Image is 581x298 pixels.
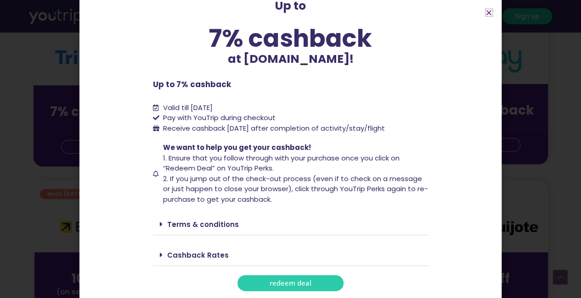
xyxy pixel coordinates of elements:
[163,174,428,204] span: 2. If you jump out of the check-out process (even if to check on a message or just happen to clos...
[270,280,311,287] span: redeem deal
[167,250,229,260] a: Cashback Rates
[163,123,385,133] span: Receive cashback [DATE] after completion of activity/stay/flight
[163,103,213,112] span: Valid till [DATE]
[153,26,429,50] div: 7% cashback
[153,244,429,266] div: Cashback Rates
[485,9,492,16] a: Close
[163,153,400,173] span: 1. Ensure that you follow through with your purchase once you click on “Redeem Deal” on YouTrip P...
[153,214,429,235] div: Terms & conditions
[161,113,276,123] span: Pay with YouTrip during checkout
[237,275,344,291] a: redeem deal
[153,79,231,90] b: Up to 7% cashback
[153,50,429,68] p: at [DOMAIN_NAME]!
[167,220,239,229] a: Terms & conditions
[163,143,311,152] span: We want to help you get your cashback!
